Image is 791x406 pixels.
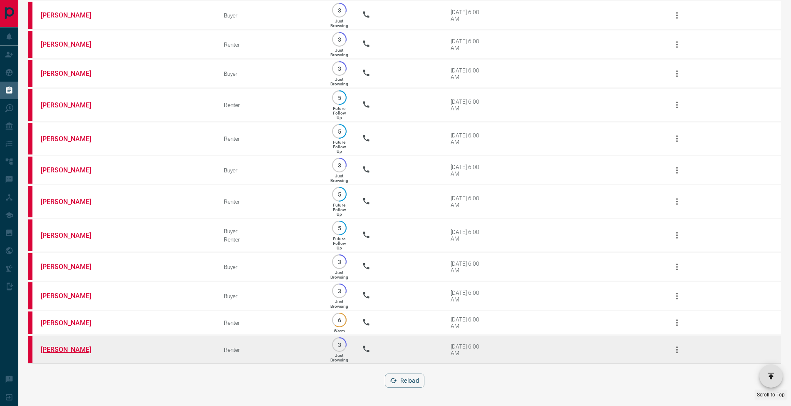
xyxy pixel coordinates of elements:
div: property.ca [28,123,32,154]
div: property.ca [28,60,32,87]
div: property.ca [28,336,32,363]
div: [DATE] 6:00 AM [451,289,486,303]
p: Future Follow Up [333,237,346,250]
div: property.ca [28,2,32,29]
div: Buyer [224,293,317,299]
div: [DATE] 6:00 AM [451,9,486,22]
div: Buyer [224,70,317,77]
div: Renter [224,41,317,48]
p: Just Browsing [330,77,348,86]
p: 3 [336,259,342,265]
div: Buyer [224,167,317,174]
p: Just Browsing [330,174,348,183]
div: [DATE] 6:00 AM [451,195,486,208]
a: [PERSON_NAME] [41,101,103,109]
div: Renter [224,346,317,353]
p: Just Browsing [330,19,348,28]
p: Just Browsing [330,353,348,362]
div: [DATE] 6:00 AM [451,164,486,177]
div: [DATE] 6:00 AM [451,38,486,51]
p: 5 [336,95,342,101]
div: property.ca [28,157,32,184]
div: [DATE] 6:00 AM [451,98,486,112]
a: [PERSON_NAME] [41,346,103,354]
div: Renter [224,135,317,142]
div: [DATE] 6:00 AM [451,316,486,329]
div: [DATE] 6:00 AM [451,343,486,356]
p: 3 [336,36,342,42]
a: [PERSON_NAME] [41,263,103,271]
p: Future Follow Up [333,106,346,120]
div: [DATE] 6:00 AM [451,67,486,80]
div: Buyer [224,228,317,234]
a: [PERSON_NAME] [41,292,103,300]
div: property.ca [28,89,32,121]
div: property.ca [28,311,32,334]
p: 3 [336,7,342,13]
p: Future Follow Up [333,203,346,217]
a: [PERSON_NAME] [41,232,103,239]
div: property.ca [28,186,32,217]
p: 6 [336,317,342,323]
div: Renter [224,236,317,243]
p: Future Follow Up [333,140,346,154]
div: Buyer [224,264,317,270]
div: property.ca [28,282,32,309]
a: [PERSON_NAME] [41,319,103,327]
div: Renter [224,102,317,108]
p: Warm [334,329,345,333]
p: 3 [336,162,342,168]
span: Scroll to Top [757,392,785,398]
p: Just Browsing [330,270,348,279]
p: 3 [336,288,342,294]
div: property.ca [28,219,32,251]
p: 5 [336,225,342,231]
button: Reload [385,374,424,388]
div: property.ca [28,253,32,280]
p: 5 [336,191,342,197]
a: [PERSON_NAME] [41,166,103,174]
p: Just Browsing [330,48,348,57]
p: Just Browsing [330,299,348,309]
p: 3 [336,341,342,348]
a: [PERSON_NAME] [41,198,103,206]
a: [PERSON_NAME] [41,40,103,48]
a: [PERSON_NAME] [41,135,103,143]
div: Renter [224,319,317,326]
div: property.ca [28,31,32,58]
div: [DATE] 6:00 AM [451,260,486,274]
div: [DATE] 6:00 AM [451,132,486,145]
div: [DATE] 6:00 AM [451,229,486,242]
a: [PERSON_NAME] [41,70,103,77]
div: Renter [224,198,317,205]
p: 5 [336,128,342,135]
a: [PERSON_NAME] [41,11,103,19]
div: Buyer [224,12,317,19]
p: 3 [336,65,342,72]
